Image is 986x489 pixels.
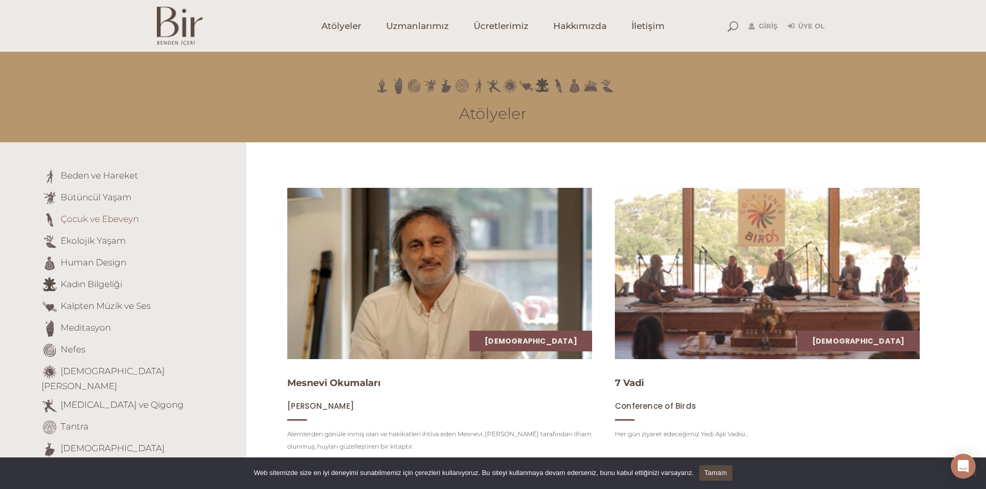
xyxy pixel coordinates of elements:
[61,214,139,224] a: Çocuk ve Ebeveyn
[61,322,111,333] a: Meditasyon
[287,401,354,411] span: [PERSON_NAME]
[951,454,976,479] div: Open Intercom Messenger
[287,428,592,453] p: Alemlerden gönüle inmiş olan ve hakikatleri ihtiva eden Mesnevi, [PERSON_NAME] tarafından ilham o...
[61,399,184,410] a: [MEDICAL_DATA] ve Qigong
[41,366,165,391] a: [DEMOGRAPHIC_DATA][PERSON_NAME]
[788,20,825,33] a: Üye Ol
[61,344,85,354] a: Nefes
[615,401,696,411] a: Conference of Birds
[484,336,577,346] a: [DEMOGRAPHIC_DATA]
[287,401,354,411] a: [PERSON_NAME]
[615,401,696,411] span: Conference of Birds
[61,279,122,289] a: Kadın Bilgeliği
[61,170,138,181] a: Beden ve Hareket
[615,377,644,389] a: 7 Vadi
[748,20,777,33] a: Giriş
[631,20,665,32] span: İletişim
[699,465,732,481] a: Tamam
[386,20,449,32] span: Uzmanlarımız
[615,428,920,440] p: Her gün ziyaret edeceğimiz Yedi Aşk Vadisi...
[254,468,694,478] span: Web sitemizde size en iyi deneyimi sunabilmemiz için çerezleri kullanıyoruz. Bu siteyi kullanmaya...
[61,443,165,453] a: [DEMOGRAPHIC_DATA]
[61,235,126,246] a: Ekolojik Yaşam
[61,301,151,311] a: Kalpten Müzik ve Ses
[61,421,89,432] a: Tantra
[287,377,380,389] a: Mesnevi Okumaları
[61,257,126,268] a: Human Design
[474,20,528,32] span: Ücretlerimiz
[61,192,131,202] a: Bütüncül Yaşam
[553,20,607,32] span: Hakkımızda
[321,20,361,32] span: Atölyeler
[812,336,905,346] a: [DEMOGRAPHIC_DATA]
